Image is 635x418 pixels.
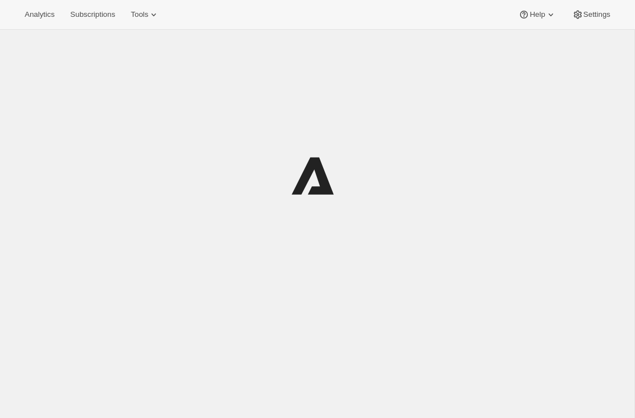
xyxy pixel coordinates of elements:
button: Help [512,7,563,22]
button: Subscriptions [63,7,122,22]
span: Subscriptions [70,10,115,19]
span: Help [530,10,545,19]
button: Analytics [18,7,61,22]
button: Tools [124,7,166,22]
span: Analytics [25,10,54,19]
span: Settings [583,10,610,19]
span: Tools [131,10,148,19]
button: Settings [565,7,617,22]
